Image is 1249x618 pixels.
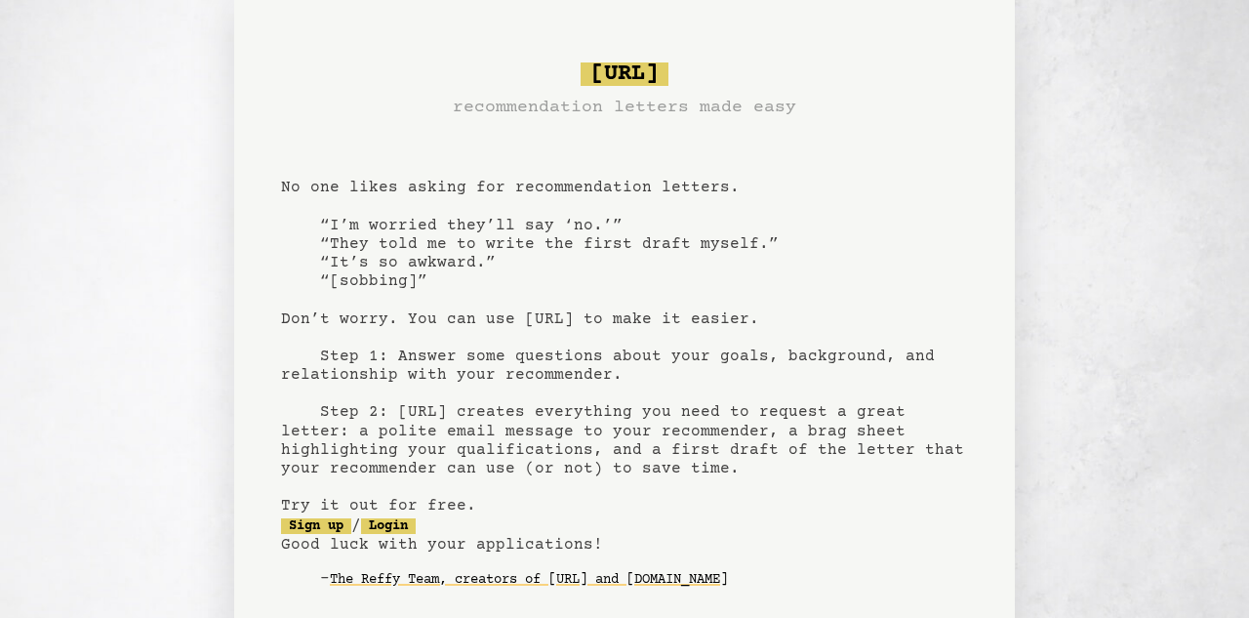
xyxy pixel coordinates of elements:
div: - [320,570,968,590]
span: [URL] [581,62,668,86]
h3: recommendation letters made easy [453,94,796,121]
a: Sign up [281,518,351,534]
a: The Reffy Team, creators of [URL] and [DOMAIN_NAME] [330,564,728,596]
a: Login [361,518,416,534]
